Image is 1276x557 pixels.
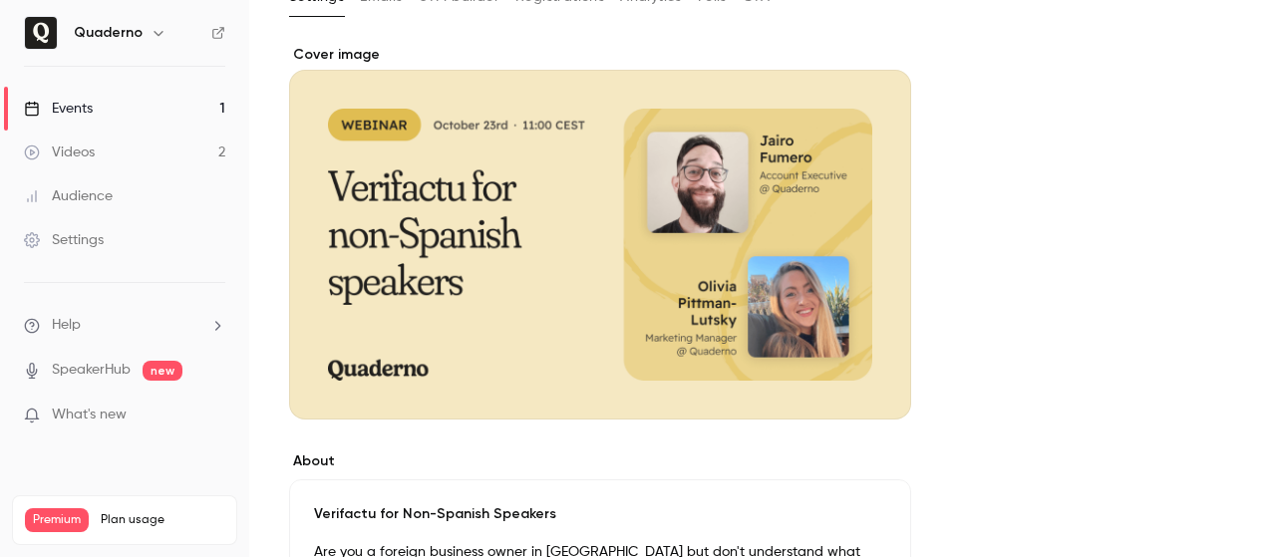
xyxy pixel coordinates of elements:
span: What's new [52,405,127,425]
img: Quaderno [25,17,57,49]
section: Cover image [289,45,911,419]
div: Videos [24,142,95,162]
p: Verifactu for Non-Spanish Speakers [314,504,886,524]
div: Audience [24,186,113,206]
div: Settings [24,230,104,250]
li: help-dropdown-opener [24,315,225,336]
span: Help [52,315,81,336]
span: Plan usage [101,512,224,528]
label: About [289,451,911,471]
a: SpeakerHub [52,360,131,381]
span: Premium [25,508,89,532]
span: new [143,361,182,381]
iframe: Noticeable Trigger [201,407,225,424]
div: Events [24,99,93,119]
label: Cover image [289,45,911,65]
h6: Quaderno [74,23,143,43]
